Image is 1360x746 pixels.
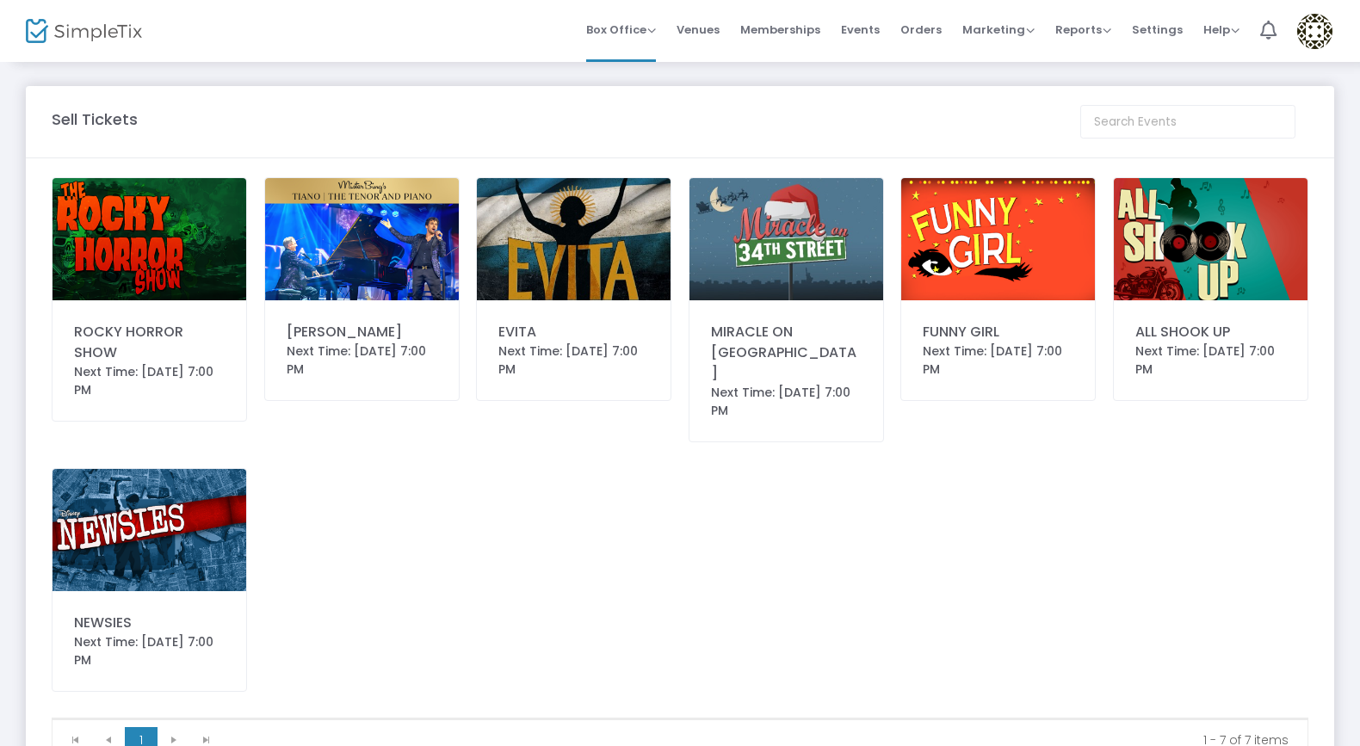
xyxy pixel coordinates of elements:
[74,363,225,399] div: Next Time: [DATE] 7:00 PM
[53,178,246,300] img: CarlosFranco-AETRockyHorrorHome.png
[900,8,942,52] span: Orders
[711,384,862,420] div: Next Time: [DATE] 7:00 PM
[52,108,138,131] m-panel-title: Sell Tickets
[498,342,649,379] div: Next Time: [DATE] 7:00 PM
[923,342,1073,379] div: Next Time: [DATE] 7:00 PM
[711,322,862,384] div: MIRACLE ON [GEOGRAPHIC_DATA]
[287,322,437,342] div: [PERSON_NAME]
[53,469,246,591] img: CarlosFranco-2025-03-2022.08.18-AETNewsiesHome.png
[841,8,880,52] span: Events
[74,322,225,363] div: ROCKY HORROR SHOW
[1135,342,1286,379] div: Next Time: [DATE] 7:00 PM
[901,178,1095,300] img: CarlosFranco-AETFunnyGirlHome.png
[677,8,720,52] span: Venues
[1132,8,1183,52] span: Settings
[923,322,1073,342] div: FUNNY GIRL
[498,322,649,342] div: EVITA
[689,178,883,300] img: CarlosFranco-Miracleon34thStreetAET202526Home.jpg
[1055,22,1111,38] span: Reports
[265,178,459,300] img: thumbnailtiano.zip-6.png
[586,22,656,38] span: Box Office
[1080,105,1295,139] input: Search Events
[740,8,820,52] span: Memberships
[1203,22,1239,38] span: Help
[74,633,225,669] div: Next Time: [DATE] 7:00 PM
[1114,178,1307,300] img: CarlosFranco-AETAllShoockUpHome.png
[287,342,437,379] div: Next Time: [DATE] 7:00 PM
[477,178,671,300] img: CarlosFranco-EvitaAET202526Home.jpg
[1135,322,1286,342] div: ALL SHOOK UP
[962,22,1035,38] span: Marketing
[74,613,225,633] div: NEWSIES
